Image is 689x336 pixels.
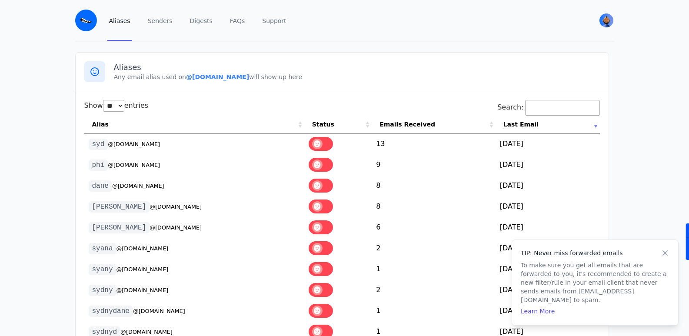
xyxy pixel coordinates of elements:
code: [PERSON_NAME] [89,201,150,213]
small: @[DOMAIN_NAME] [133,308,185,314]
td: 6 [372,217,496,238]
small: @[DOMAIN_NAME] [116,287,169,293]
th: Status: activate to sort column ascending [304,116,372,133]
td: 8 [372,175,496,196]
td: 8 [372,196,496,217]
code: syana [89,243,116,254]
small: @[DOMAIN_NAME] [108,141,160,147]
td: [DATE] [496,279,600,300]
td: 2 [372,238,496,259]
p: Any email alias used on will show up here [114,73,600,81]
td: [DATE] [496,300,600,321]
h4: TIP: Never miss forwarded emails [521,249,669,257]
label: Search: [497,103,599,111]
code: syany [89,264,116,275]
td: [DATE] [496,154,600,175]
td: [DATE] [496,259,600,279]
small: @[DOMAIN_NAME] [116,266,169,273]
td: [DATE] [496,217,600,238]
small: @[DOMAIN_NAME] [120,329,173,335]
td: [DATE] [496,175,600,196]
code: dane [89,180,112,192]
td: 9 [372,154,496,175]
code: phi [89,160,108,171]
td: [DATE] [496,133,600,154]
small: @[DOMAIN_NAME] [150,203,202,210]
select: Showentries [103,100,124,112]
a: Learn More [521,308,555,315]
code: sydny [89,285,116,296]
td: [DATE] [496,196,600,217]
p: To make sure you get all emails that are forwarded to you, it's recommended to create a new filte... [521,261,669,304]
code: [PERSON_NAME] [89,222,150,233]
h3: Aliases [114,62,600,73]
button: User menu [599,13,614,28]
th: Alias: activate to sort column ascending [84,116,304,133]
code: syd [89,139,108,150]
th: Emails Received: activate to sort column ascending [372,116,496,133]
small: @[DOMAIN_NAME] [116,245,169,252]
b: @[DOMAIN_NAME] [186,73,249,80]
td: 13 [372,133,496,154]
td: 1 [372,259,496,279]
th: Last Email: activate to sort column ascending [496,116,600,133]
input: Search: [525,100,600,116]
small: @[DOMAIN_NAME] [112,183,164,189]
td: [DATE] [496,238,600,259]
label: Show entries [84,101,149,110]
td: 1 [372,300,496,321]
small: @[DOMAIN_NAME] [108,162,160,168]
td: 2 [372,279,496,300]
small: @[DOMAIN_NAME] [150,224,202,231]
code: sydnydane [89,306,133,317]
img: mich's Avatar [599,13,613,27]
img: Email Monster [75,10,97,31]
